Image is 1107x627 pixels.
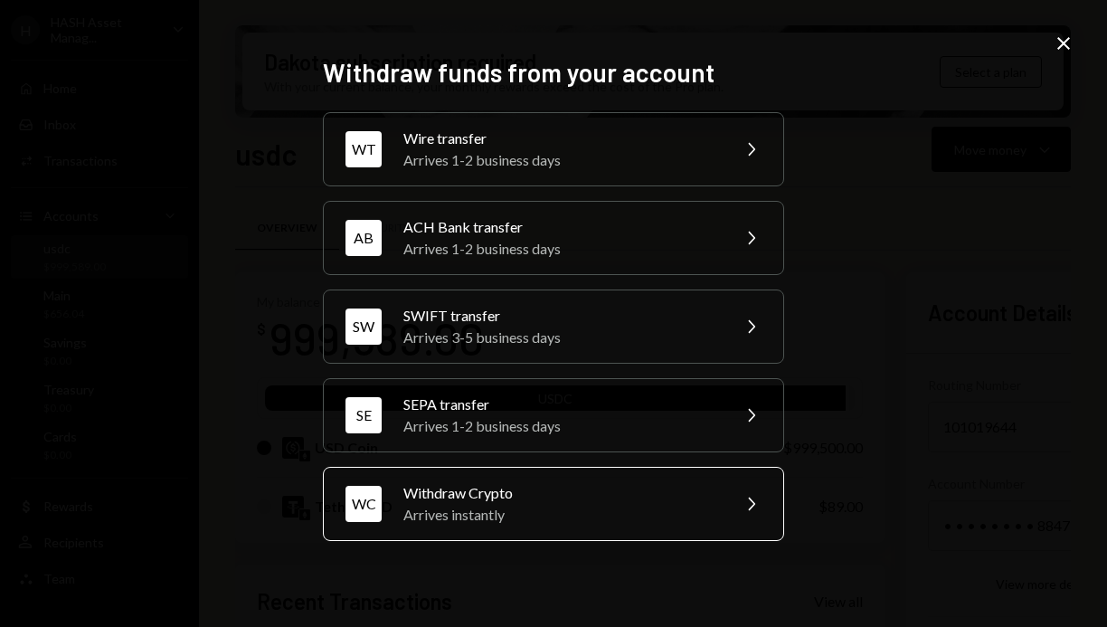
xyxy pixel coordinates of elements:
[345,131,382,167] div: WT
[323,55,784,90] h2: Withdraw funds from your account
[403,504,718,526] div: Arrives instantly
[323,378,784,452] button: SESEPA transferArrives 1-2 business days
[403,394,718,415] div: SEPA transfer
[323,112,784,186] button: WTWire transferArrives 1-2 business days
[403,327,718,348] div: Arrives 3-5 business days
[323,290,784,364] button: SWSWIFT transferArrives 3-5 business days
[345,220,382,256] div: AB
[403,415,718,437] div: Arrives 1-2 business days
[403,216,718,238] div: ACH Bank transfer
[323,201,784,275] button: ABACH Bank transferArrives 1-2 business days
[345,397,382,433] div: SE
[403,149,718,171] div: Arrives 1-2 business days
[403,305,718,327] div: SWIFT transfer
[323,467,784,541] button: WCWithdraw CryptoArrives instantly
[345,309,382,345] div: SW
[345,486,382,522] div: WC
[403,238,718,260] div: Arrives 1-2 business days
[403,128,718,149] div: Wire transfer
[403,482,718,504] div: Withdraw Crypto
